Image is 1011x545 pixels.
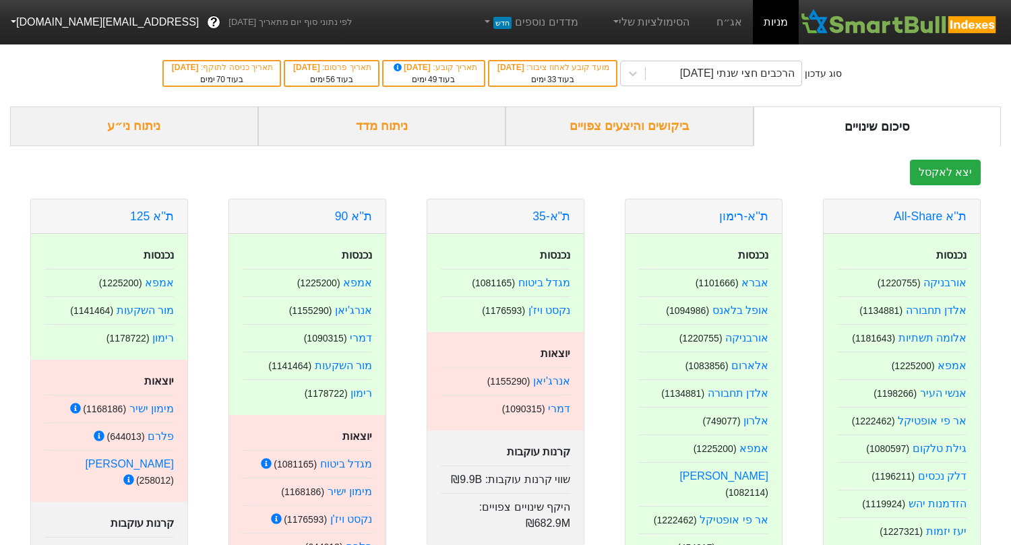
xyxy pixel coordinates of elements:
[898,332,967,344] a: אלומה תשתיות
[712,304,768,316] a: אופל בלאנס
[326,75,335,84] span: 56
[172,63,201,72] span: [DATE]
[739,443,768,454] a: אמפא
[913,443,967,454] a: גילת טלקום
[743,415,768,426] a: אלרון
[171,61,273,73] div: תאריך כניסה לתוקף :
[487,376,530,387] small: ( 1155290 )
[136,475,174,486] small: ( 258012 )
[328,486,372,497] a: מימון ישיר
[528,304,571,316] a: נקסט ויז'ן
[507,446,570,457] strong: קרנות עוקבות
[145,277,174,288] a: אמפא
[533,375,570,387] a: אנרג'יאן
[144,375,174,387] strong: יוצאות
[910,160,981,185] button: יצא לאקסל
[350,387,372,399] a: רימון
[152,332,174,344] a: רימון
[342,430,372,442] strong: יוצאות
[482,305,525,316] small: ( 1176593 )
[289,305,332,316] small: ( 1155290 )
[85,458,174,470] a: [PERSON_NAME]
[906,304,967,316] a: אלדן תחבורה
[805,67,842,81] div: סוג עדכון
[862,499,905,509] small: ( 1119924 )
[700,514,768,525] a: אר פי אופטיקל
[679,333,723,344] small: ( 1220755 )
[541,348,570,359] strong: יוצאות
[898,415,967,426] a: אר פי אופטיקל
[926,525,967,537] a: יעז יזמות
[696,278,739,288] small: ( 1101666 )
[83,404,126,414] small: ( 1168186 )
[702,416,740,426] small: ( 749077 )
[129,403,174,414] a: מימון ישיר
[451,474,482,485] span: ₪9.9B
[918,470,967,482] a: דלק נכסים
[210,13,218,32] span: ?
[496,61,609,73] div: מועד קובע לאחוז ציבור :
[548,403,570,414] a: דמרי
[852,333,895,344] small: ( 1181643 )
[518,277,570,288] a: מגדל ביטוח
[477,9,584,36] a: מדדים נוספיםחדש
[441,493,570,532] div: היקף שינויים צפויים :
[335,304,372,316] a: אנרג'יאן
[292,73,371,86] div: בעוד ימים
[909,498,967,509] a: הזדמנות יהש
[874,388,917,399] small: ( 1198266 )
[938,360,967,371] a: אמפא
[70,305,113,316] small: ( 1141464 )
[526,517,570,529] span: ₪682.9M
[605,9,696,36] a: הסימולציות שלי
[741,277,768,288] a: אברא
[10,106,258,146] div: ניתוח ני״ע
[472,278,515,288] small: ( 1081165 )
[694,443,737,454] small: ( 1225200 )
[343,277,372,288] a: אמפא
[679,470,768,482] a: [PERSON_NAME]
[540,249,570,261] strong: נכנסות
[330,513,373,525] a: נקסט ויז'ן
[880,526,923,537] small: ( 1227321 )
[228,15,352,29] span: לפי נתוני סוף יום מתאריך [DATE]
[297,278,340,288] small: ( 1225200 )
[878,278,921,288] small: ( 1220755 )
[859,305,902,316] small: ( 1134881 )
[148,430,174,442] a: פלרם
[496,73,609,86] div: בעוד ימים
[130,210,174,223] a: ת''א 125
[661,388,704,399] small: ( 1134881 )
[725,487,768,498] small: ( 1082114 )
[284,514,327,525] small: ( 1176593 )
[738,249,768,261] strong: נכנסות
[936,249,967,261] strong: נכנסות
[274,459,317,470] small: ( 1081165 )
[281,486,324,497] small: ( 1168186 )
[305,388,348,399] small: ( 1178722 )
[335,210,372,223] a: ת''א 90
[654,515,697,525] small: ( 1222462 )
[680,65,795,82] div: הרכבים חצי שנתי [DATE]
[292,61,371,73] div: תאריך פרסום :
[871,471,915,482] small: ( 1196211 )
[320,458,372,470] a: מגדל ביטוח
[852,416,895,426] small: ( 1222462 )
[892,360,935,371] small: ( 1225200 )
[293,63,322,72] span: [DATE]
[866,443,909,454] small: ( 1080597 )
[99,278,142,288] small: ( 1225200 )
[731,360,768,371] a: אלארום
[268,360,311,371] small: ( 1141464 )
[725,332,768,344] a: אורבניקה
[258,106,506,146] div: ניתוח מדד
[502,404,545,414] small: ( 1090315 )
[304,333,347,344] small: ( 1090315 )
[106,431,144,442] small: ( 644013 )
[532,210,570,223] a: ת"א-35
[342,249,372,261] strong: נכנסות
[719,210,768,223] a: ת''א-רימון
[497,63,526,72] span: [DATE]
[428,75,437,84] span: 49
[547,75,556,84] span: 33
